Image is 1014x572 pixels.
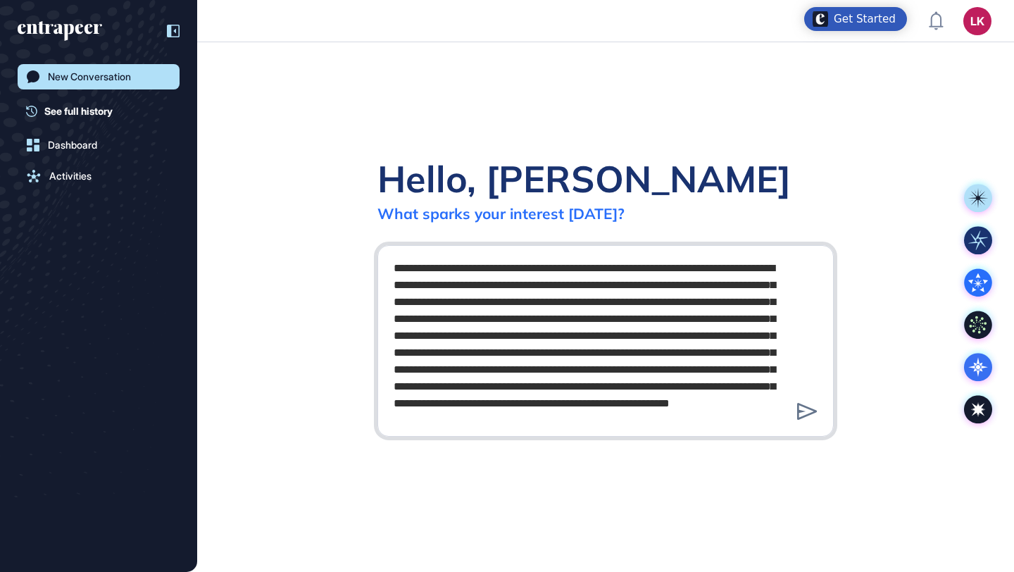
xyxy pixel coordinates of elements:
[18,163,180,189] a: Activities
[26,104,180,118] a: See full history
[377,204,625,223] div: What sparks your interest [DATE]?
[813,11,828,27] img: launcher-image-alternative-text
[49,170,92,182] div: Activities
[18,21,102,41] div: entrapeer-logo
[18,64,180,89] a: New Conversation
[963,7,991,35] button: LK
[377,156,791,201] div: Hello, [PERSON_NAME]
[18,132,180,158] a: Dashboard
[48,71,131,82] div: New Conversation
[834,12,896,26] div: Get Started
[804,7,907,31] div: Open Get Started checklist
[44,104,113,118] span: See full history
[48,139,97,151] div: Dashboard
